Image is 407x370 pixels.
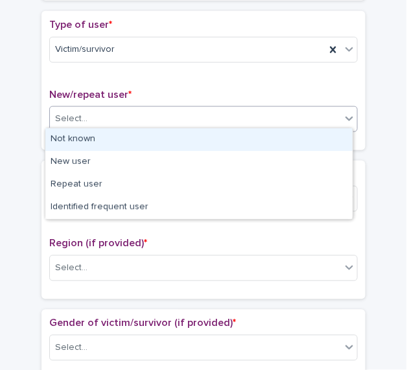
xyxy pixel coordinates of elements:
[55,262,87,275] div: Select...
[45,128,353,151] div: Not known
[49,89,132,100] span: New/repeat user
[45,151,353,174] div: New user
[55,341,87,355] div: Select...
[55,43,115,56] span: Victim/survivor
[45,196,353,219] div: Identified frequent user
[55,112,87,126] div: Select...
[49,19,112,30] span: Type of user
[45,174,353,196] div: Repeat user
[49,318,236,329] span: Gender of victim/survivor (if provided)
[49,238,147,249] span: Region (if provided)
